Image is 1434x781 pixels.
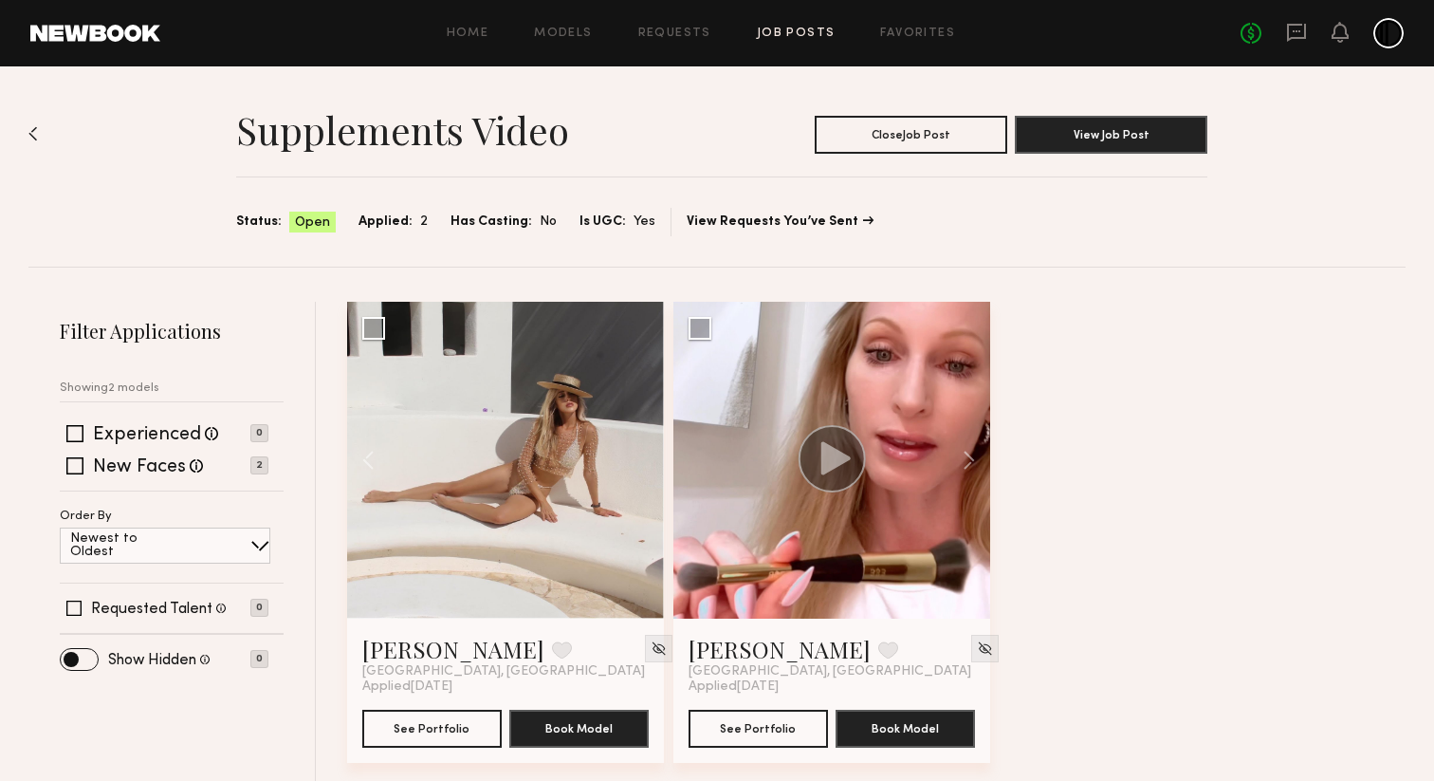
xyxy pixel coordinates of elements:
[250,424,268,442] p: 0
[362,710,502,748] button: See Portfolio
[634,212,655,232] span: Yes
[687,215,873,229] a: View Requests You’ve Sent
[579,212,626,232] span: Is UGC:
[534,28,592,40] a: Models
[757,28,836,40] a: Job Posts
[450,212,532,232] span: Has Casting:
[108,653,196,668] label: Show Hidden
[60,511,112,523] p: Order By
[28,126,38,141] img: Back to previous page
[236,212,282,232] span: Status:
[689,634,871,664] a: [PERSON_NAME]
[93,458,186,477] label: New Faces
[689,679,975,695] div: Applied [DATE]
[250,599,268,617] p: 0
[689,664,971,679] span: [GEOGRAPHIC_DATA], [GEOGRAPHIC_DATA]
[1015,116,1207,154] button: View Job Post
[509,719,649,735] a: Book Model
[250,456,268,474] p: 2
[362,679,649,695] div: Applied [DATE]
[509,710,649,748] button: Book Model
[70,532,183,559] p: Newest to Oldest
[815,116,1007,154] button: CloseJob Post
[93,426,201,445] label: Experienced
[362,664,645,679] span: [GEOGRAPHIC_DATA], [GEOGRAPHIC_DATA]
[358,212,413,232] span: Applied:
[836,719,975,735] a: Book Model
[689,710,828,748] button: See Portfolio
[362,634,544,664] a: [PERSON_NAME]
[236,106,569,154] h1: Supplements Video
[651,641,667,657] img: Unhide Model
[880,28,955,40] a: Favorites
[638,28,711,40] a: Requests
[540,212,557,232] span: No
[60,318,284,344] h2: Filter Applications
[250,650,268,668] p: 0
[91,602,212,617] label: Requested Talent
[295,214,330,232] span: Open
[60,382,159,395] p: Showing 2 models
[977,641,993,657] img: Unhide Model
[836,710,975,748] button: Book Model
[420,212,428,232] span: 2
[447,28,489,40] a: Home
